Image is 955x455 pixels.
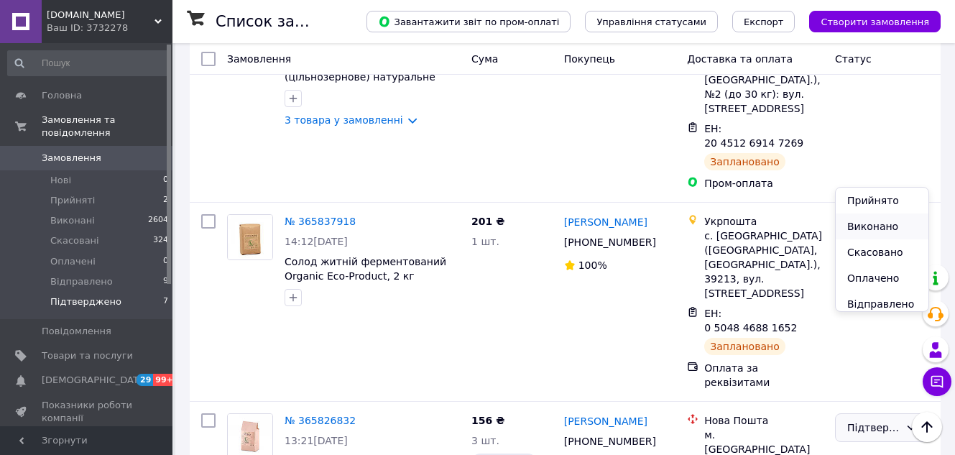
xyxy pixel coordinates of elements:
[704,361,823,390] div: Оплата за реквізитами
[923,367,951,396] button: Чат з покупцем
[50,275,113,288] span: Відправлено
[561,232,659,252] div: [PHONE_NUMBER]
[50,214,95,227] span: Виконані
[50,234,99,247] span: Скасовані
[228,215,272,259] img: Фото товару
[216,13,361,30] h1: Список замовлень
[42,89,82,102] span: Головна
[148,214,168,227] span: 2604
[471,236,499,247] span: 1 шт.
[795,15,941,27] a: Створити замовлення
[366,11,571,32] button: Завантажити звіт по пром-оплаті
[564,215,647,229] a: [PERSON_NAME]
[50,174,71,187] span: Нові
[42,349,133,362] span: Товари та послуги
[50,255,96,268] span: Оплачені
[47,22,172,35] div: Ваш ID: 3732278
[7,50,170,76] input: Пошук
[704,308,797,334] span: ЕН: 0 5048 4688 1652
[564,414,647,428] a: [PERSON_NAME]
[704,413,823,428] div: Нова Пошта
[285,236,348,247] span: 14:12[DATE]
[585,11,718,32] button: Управління статусами
[47,9,154,22] span: multi-foods.com.ua
[809,11,941,32] button: Створити замовлення
[227,53,291,65] span: Замовлення
[285,57,435,97] a: Борошно житнє шпалерне (цільнозернове) натуральне Organic Eco-Product, 5 кг
[163,295,168,308] span: 7
[42,114,172,139] span: Замовлення та повідомлення
[596,17,706,27] span: Управління статусами
[153,374,177,386] span: 99+
[704,214,823,229] div: Укрпошта
[704,229,823,300] div: с. [GEOGRAPHIC_DATA] ([GEOGRAPHIC_DATA], [GEOGRAPHIC_DATA].), 39213, вул. [STREET_ADDRESS]
[285,216,356,227] a: № 365837918
[285,435,348,446] span: 13:21[DATE]
[847,420,900,436] div: Підтверджено
[578,259,607,271] span: 100%
[836,265,928,291] li: Оплачено
[471,415,504,426] span: 156 ₴
[912,412,942,442] button: Наверх
[835,53,872,65] span: Статус
[704,338,785,355] div: Заплановано
[732,11,795,32] button: Експорт
[42,399,133,425] span: Показники роботи компанії
[471,53,498,65] span: Cума
[821,17,929,27] span: Створити замовлення
[42,374,148,387] span: [DEMOGRAPHIC_DATA]
[42,152,101,165] span: Замовлення
[163,255,168,268] span: 0
[471,216,504,227] span: 201 ₴
[704,153,785,170] div: Заплановано
[561,431,659,451] div: [PHONE_NUMBER]
[704,176,823,190] div: Пром-оплата
[285,256,446,282] a: Солод житній ферментований Organic Eco-Product, 2 кг
[42,325,111,338] span: Повідомлення
[471,435,499,446] span: 3 шт.
[50,194,95,207] span: Прийняті
[163,174,168,187] span: 0
[163,194,168,207] span: 2
[687,53,793,65] span: Доставка та оплата
[378,15,559,28] span: Завантажити звіт по пром-оплаті
[836,213,928,239] li: Виконано
[836,291,928,317] li: Відправлено
[285,114,403,126] a: 3 товара у замовленні
[163,275,168,288] span: 9
[836,239,928,265] li: Скасовано
[227,214,273,260] a: Фото товару
[744,17,784,27] span: Експорт
[137,374,153,386] span: 29
[50,295,121,308] span: Підтверджено
[564,53,615,65] span: Покупець
[836,188,928,213] li: Прийнято
[153,234,168,247] span: 324
[704,123,803,149] span: ЕН: 20 4512 6914 7269
[285,415,356,426] a: № 365826832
